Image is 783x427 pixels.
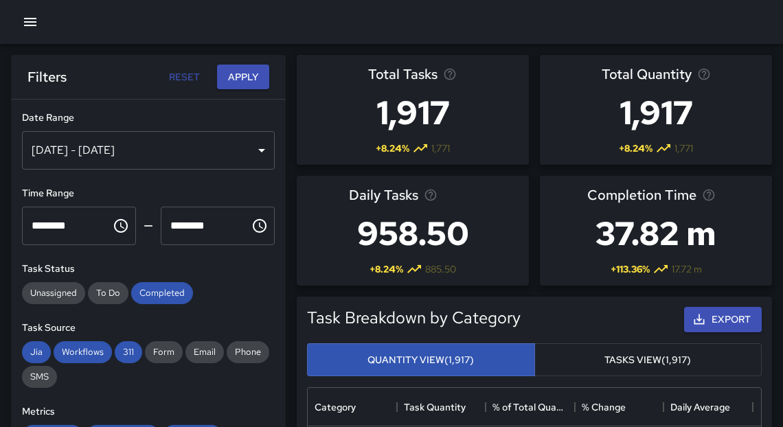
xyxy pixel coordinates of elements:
[368,63,438,85] span: Total Tasks
[684,307,762,332] button: Export
[88,282,128,304] div: To Do
[131,287,193,299] span: Completed
[217,65,269,90] button: Apply
[22,341,51,363] div: Jia
[424,188,438,202] svg: Average number of tasks per day in the selected period, compared to the previous period.
[308,388,397,426] div: Category
[88,287,128,299] span: To Do
[611,262,650,276] span: + 113.36 %
[486,388,575,426] div: % of Total Quantity
[575,388,664,426] div: % Change
[22,371,57,382] span: SMS
[22,111,275,126] h6: Date Range
[370,262,403,276] span: + 8.24 %
[22,282,85,304] div: Unassigned
[670,388,730,426] div: Daily Average
[185,346,224,358] span: Email
[619,141,652,155] span: + 8.24 %
[131,282,193,304] div: Completed
[397,388,486,426] div: Task Quantity
[145,346,183,358] span: Form
[315,388,356,426] div: Category
[404,388,466,426] div: Task Quantity
[227,346,269,358] span: Phone
[582,388,626,426] div: % Change
[349,184,418,206] span: Daily Tasks
[22,287,85,299] span: Unassigned
[674,141,693,155] span: 1,771
[22,404,275,419] h6: Metrics
[145,341,183,363] div: Form
[307,307,521,329] h5: Task Breakdown by Category
[115,341,142,363] div: 311
[54,346,112,358] span: Workflows
[431,141,450,155] span: 1,771
[376,141,409,155] span: + 8.24 %
[162,65,206,90] button: Reset
[672,262,702,276] span: 17.72 m
[443,67,457,81] svg: Total number of tasks in the selected period, compared to the previous period.
[22,186,275,201] h6: Time Range
[587,184,696,206] span: Completion Time
[227,341,269,363] div: Phone
[22,262,275,277] h6: Task Status
[246,212,273,240] button: Choose time, selected time is 11:59 PM
[663,388,753,426] div: Daily Average
[54,341,112,363] div: Workflows
[425,262,456,276] span: 885.50
[107,212,135,240] button: Choose time, selected time is 12:00 AM
[185,341,224,363] div: Email
[22,346,51,358] span: Jia
[22,131,275,170] div: [DATE] - [DATE]
[587,206,725,261] h3: 37.82 m
[534,343,762,377] button: Tasks View(1,917)
[349,206,477,261] h3: 958.50
[602,85,711,140] h3: 1,917
[702,188,716,202] svg: Average time taken to complete tasks in the selected period, compared to the previous period.
[602,63,692,85] span: Total Quantity
[115,346,142,358] span: 311
[492,388,568,426] div: % of Total Quantity
[22,321,275,336] h6: Task Source
[307,343,535,377] button: Quantity View(1,917)
[368,85,458,140] h3: 1,917
[22,366,57,388] div: SMS
[697,67,711,81] svg: Total task quantity in the selected period, compared to the previous period.
[27,66,67,88] h6: Filters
